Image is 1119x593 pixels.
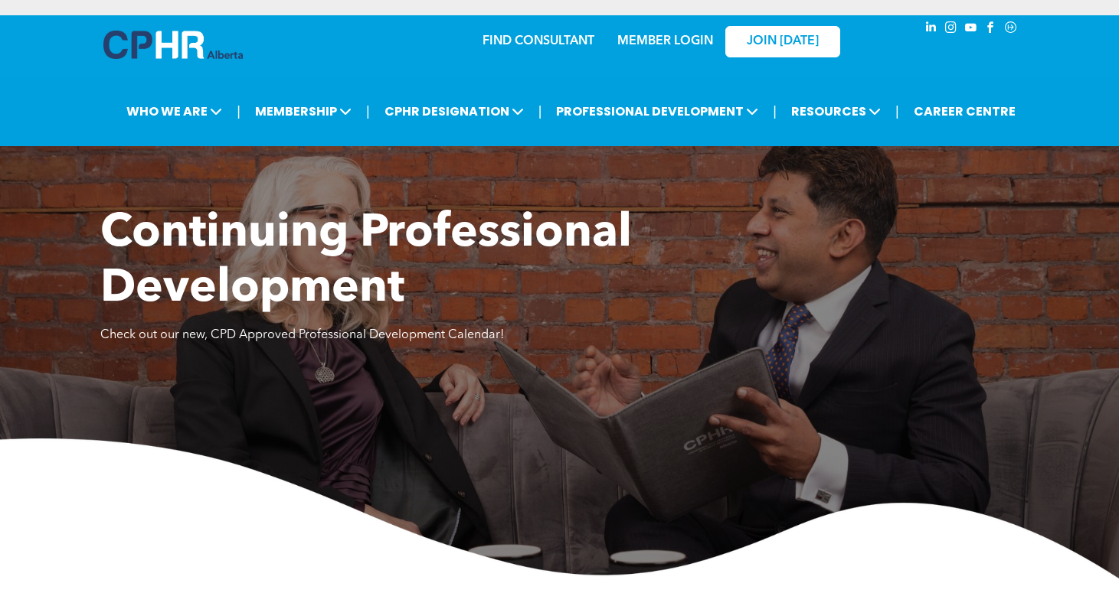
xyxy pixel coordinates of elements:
[103,31,243,59] img: A blue and white logo for cp alberta
[787,97,885,125] span: RESOURCES
[100,211,632,312] span: Continuing Professional Development
[1003,19,1019,40] a: Social network
[617,35,713,47] a: MEMBER LOGIN
[909,97,1020,125] a: CAREER CENTRE
[963,19,980,40] a: youtube
[895,96,899,127] li: |
[100,329,504,341] span: Check out our new, CPD Approved Professional Development Calendar!
[122,97,227,125] span: WHO WE ARE
[773,96,777,127] li: |
[983,19,1000,40] a: facebook
[725,26,840,57] a: JOIN [DATE]
[551,97,763,125] span: PROFESSIONAL DEVELOPMENT
[943,19,960,40] a: instagram
[923,19,940,40] a: linkedin
[747,34,819,49] span: JOIN [DATE]
[366,96,370,127] li: |
[250,97,356,125] span: MEMBERSHIP
[380,97,528,125] span: CPHR DESIGNATION
[538,96,542,127] li: |
[237,96,240,127] li: |
[483,35,594,47] a: FIND CONSULTANT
